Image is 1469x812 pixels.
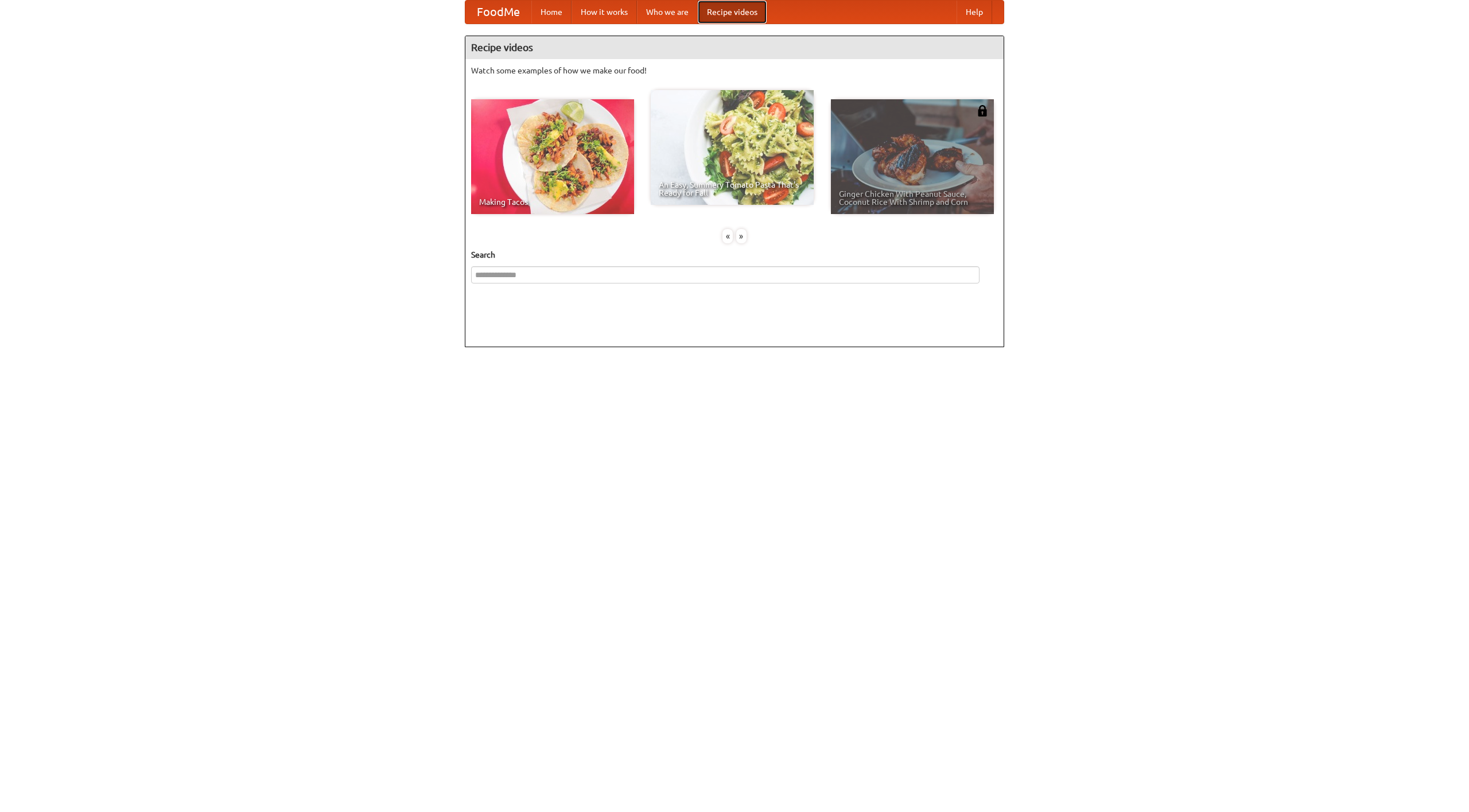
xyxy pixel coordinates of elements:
div: « [722,229,733,243]
h5: Search [471,249,998,261]
span: An Easy, Summery Tomato Pasta That's Ready for Fall [659,181,806,197]
a: FoodMe [465,1,531,24]
p: Watch some examples of how we make our food! [471,65,998,76]
a: An Easy, Summery Tomato Pasta That's Ready for Fall [651,90,814,205]
div: » [736,229,747,243]
a: Home [531,1,572,24]
span: Making Tacos [479,198,626,206]
a: Making Tacos [471,99,634,214]
h4: Recipe videos [465,36,1004,59]
img: 483408.png [977,105,988,116]
a: How it works [572,1,637,24]
a: Recipe videos [698,1,767,24]
a: Help [957,1,992,24]
a: Who we are [637,1,698,24]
